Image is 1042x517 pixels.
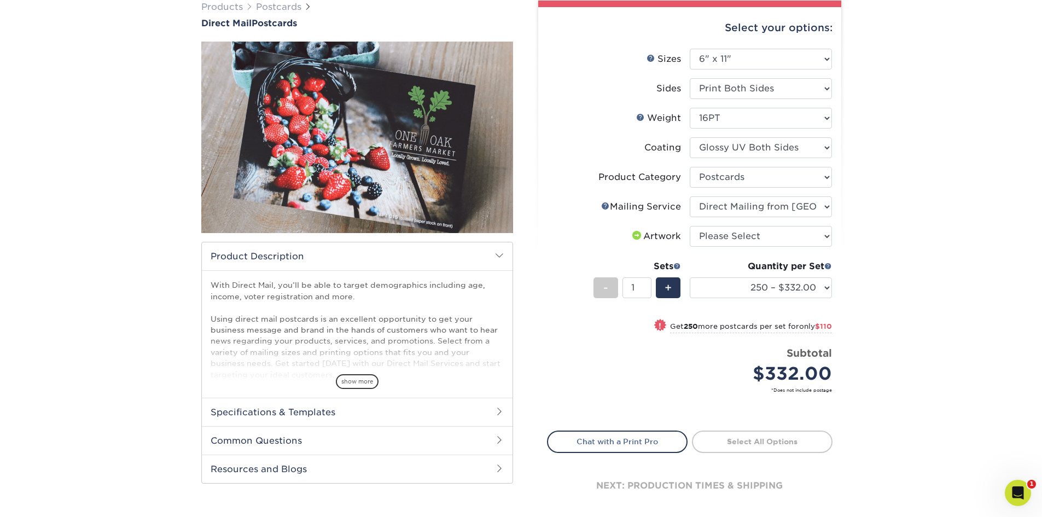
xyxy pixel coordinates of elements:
span: - [603,280,608,296]
div: Mailing Service [601,200,681,213]
a: Products [201,2,243,12]
span: 1 [1027,480,1036,489]
div: Sets [593,260,681,273]
h2: Resources and Blogs [202,455,513,483]
img: Direct Mail 01 [201,30,513,245]
div: Artwork [630,230,681,243]
div: Coating [644,141,681,154]
div: Select your options: [547,7,833,49]
span: + [665,280,672,296]
div: Weight [636,112,681,125]
span: $110 [815,322,832,330]
a: Select All Options [692,431,833,452]
h2: Common Questions [202,426,513,455]
a: Postcards [256,2,301,12]
a: Direct MailPostcards [201,18,513,28]
small: Get more postcards per set for [670,322,832,333]
h1: Postcards [201,18,513,28]
h2: Specifications & Templates [202,398,513,426]
div: Product Category [598,171,681,184]
a: Chat with a Print Pro [547,431,688,452]
span: ! [659,320,661,332]
strong: 250 [684,322,698,330]
span: show more [336,374,379,389]
div: Sizes [647,53,681,66]
div: $332.00 [698,361,832,387]
div: Sides [656,82,681,95]
span: Direct Mail [201,18,252,28]
iframe: Intercom live chat [1005,480,1031,506]
h2: Product Description [202,242,513,270]
span: only [799,322,832,330]
div: Quantity per Set [690,260,832,273]
p: With Direct Mail, you’ll be able to target demographics including age, income, voter registration... [211,280,504,380]
strong: Subtotal [787,347,832,359]
small: *Does not include postage [556,387,832,393]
